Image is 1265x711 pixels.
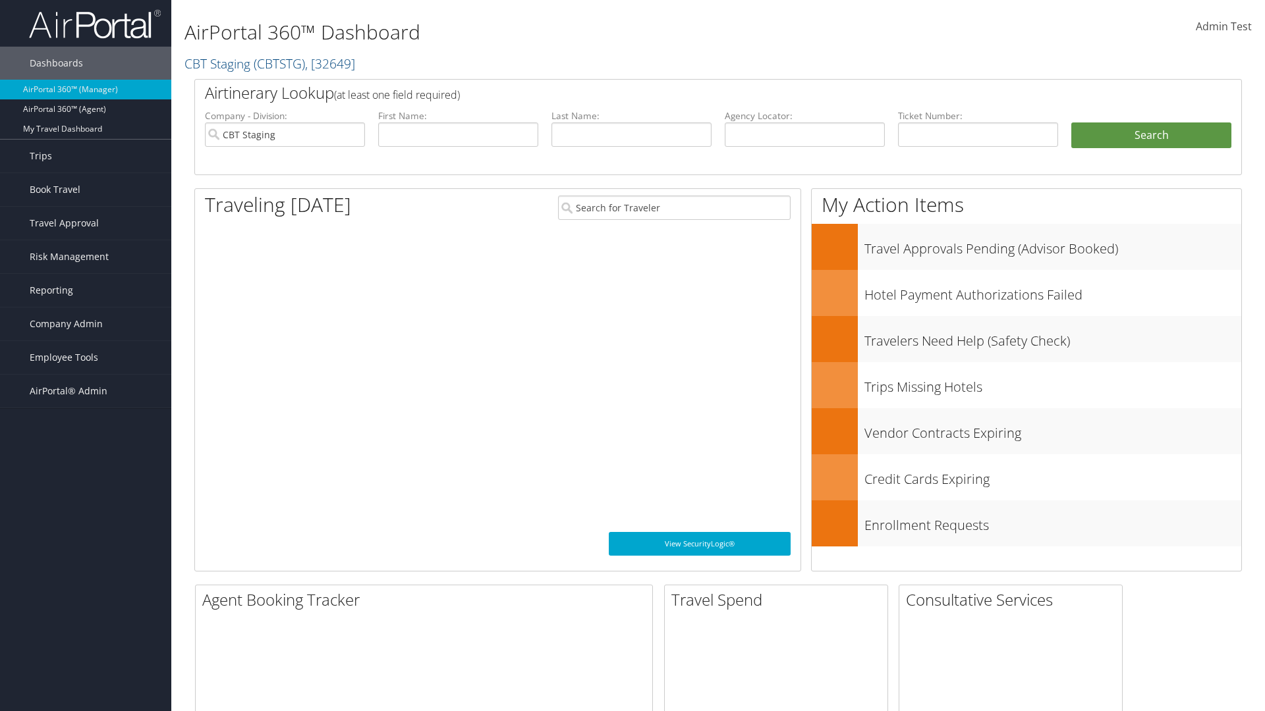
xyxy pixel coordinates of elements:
h2: Airtinerary Lookup [205,82,1144,104]
span: AirPortal® Admin [30,375,107,408]
h3: Travel Approvals Pending (Advisor Booked) [864,233,1241,258]
span: Trips [30,140,52,172]
a: Credit Cards Expiring [812,454,1241,500]
span: ( CBTSTG ) [254,55,305,72]
h3: Trips Missing Hotels [864,371,1241,396]
label: First Name: [378,109,538,122]
span: , [ 32649 ] [305,55,355,72]
h3: Hotel Payment Authorizations Failed [864,279,1241,304]
label: Agency Locator: [725,109,885,122]
a: CBT Staging [184,55,355,72]
a: Admin Test [1196,7,1252,47]
h3: Enrollment Requests [864,510,1241,535]
span: Travel Approval [30,207,99,240]
h1: Traveling [DATE] [205,191,351,219]
label: Company - Division: [205,109,365,122]
a: View SecurityLogic® [609,532,791,556]
button: Search [1071,122,1231,149]
span: Book Travel [30,173,80,206]
h3: Vendor Contracts Expiring [864,417,1241,442]
a: Trips Missing Hotels [812,362,1241,408]
h2: Consultative Services [906,589,1122,611]
a: Travelers Need Help (Safety Check) [812,316,1241,362]
span: Company Admin [30,307,103,340]
label: Last Name: [551,109,712,122]
h3: Travelers Need Help (Safety Check) [864,325,1241,350]
a: Enrollment Requests [812,500,1241,546]
span: (at least one field required) [334,88,460,102]
span: Dashboards [30,47,83,80]
span: Admin Test [1196,19,1252,34]
h2: Travel Spend [671,589,887,611]
a: Hotel Payment Authorizations Failed [812,270,1241,316]
a: Vendor Contracts Expiring [812,408,1241,454]
h2: Agent Booking Tracker [202,589,652,611]
a: Travel Approvals Pending (Advisor Booked) [812,224,1241,270]
span: Employee Tools [30,341,98,374]
span: Risk Management [30,240,109,273]
label: Ticket Number: [898,109,1058,122]
img: airportal-logo.png [29,9,161,39]
span: Reporting [30,274,73,307]
input: Search for Traveler [558,196,791,220]
h1: My Action Items [812,191,1241,219]
h3: Credit Cards Expiring [864,463,1241,488]
h1: AirPortal 360™ Dashboard [184,18,896,46]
